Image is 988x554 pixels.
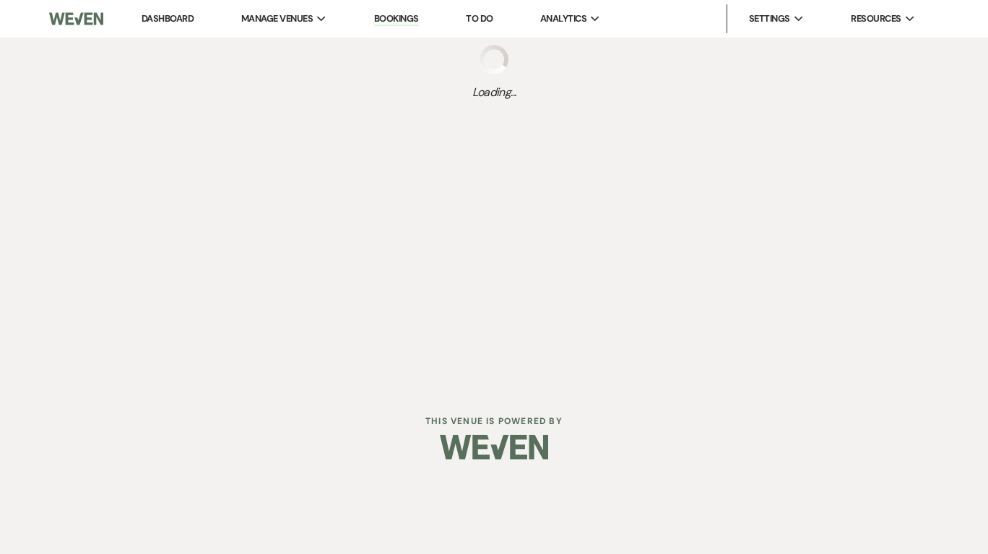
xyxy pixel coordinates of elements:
[480,45,508,74] img: loading spinner
[851,12,901,26] span: Resources
[142,12,194,25] a: Dashboard
[749,12,790,26] span: Settings
[440,422,548,472] img: Weven Logo
[466,12,493,25] a: To Do
[374,12,419,26] a: Bookings
[49,4,103,34] img: Weven Logo
[241,12,313,26] span: Manage Venues
[540,12,586,26] span: Analytics
[472,84,516,101] span: Loading...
